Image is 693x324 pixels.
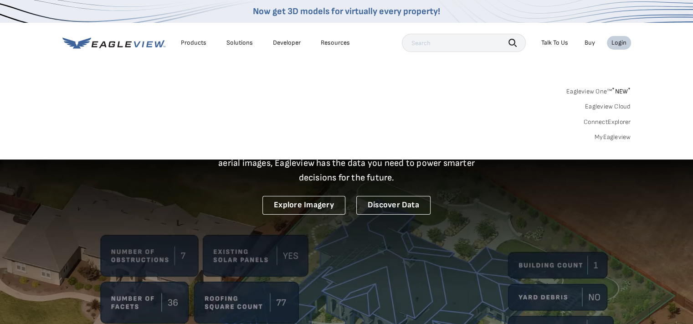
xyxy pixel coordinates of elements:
[253,6,440,17] a: Now get 3D models for virtually every property!
[611,39,626,47] div: Login
[356,196,431,215] a: Discover Data
[181,39,206,47] div: Products
[566,85,631,95] a: Eagleview One™*NEW*
[612,87,631,95] span: NEW
[585,39,595,47] a: Buy
[541,39,568,47] div: Talk To Us
[321,39,350,47] div: Resources
[207,141,486,185] p: A new era starts here. Built on more than 3.5 billion high-resolution aerial images, Eagleview ha...
[584,118,631,126] a: ConnectExplorer
[262,196,345,215] a: Explore Imagery
[226,39,253,47] div: Solutions
[273,39,301,47] a: Developer
[585,103,631,111] a: Eagleview Cloud
[402,34,526,52] input: Search
[595,133,631,141] a: MyEagleview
